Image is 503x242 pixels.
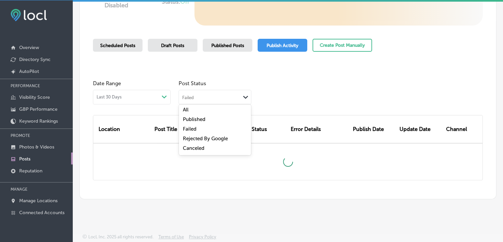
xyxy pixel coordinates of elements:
div: Failed [182,94,194,100]
span: Draft Posts [161,43,184,48]
p: Keyword Rankings [19,118,58,124]
div: Domain Overview [25,39,59,43]
label: Failed [183,126,196,132]
img: fda3e92497d09a02dc62c9cd864e3231.png [11,9,47,21]
p: Overview [19,45,39,50]
div: Error Details [288,115,350,143]
p: Directory Sync [19,57,51,62]
div: Location [93,115,152,143]
img: website_grey.svg [11,17,16,23]
label: Canceled [183,145,204,151]
p: Photos & Videos [19,144,54,150]
span: Scheduled Posts [100,43,135,48]
div: Domain: [DOMAIN_NAME] [17,17,73,23]
label: All [183,107,189,113]
div: Update Date [397,115,443,143]
span: Last 30 Days [97,94,122,100]
p: AutoPilot [19,69,39,74]
img: logo_orange.svg [11,11,16,16]
p: Visibility Score [19,94,50,100]
div: Publish Date [350,115,397,143]
p: Manage Locations [19,198,58,204]
label: Rejected By Google [183,136,228,142]
div: v 4.0.24 [19,11,32,16]
p: Reputation [19,168,42,174]
p: GBP Performance [19,106,58,112]
div: Keywords by Traffic [73,39,111,43]
button: Create Post Manually [313,39,372,52]
label: Published [183,116,205,122]
span: Published Posts [211,43,244,48]
p: Connected Accounts [19,210,64,215]
div: Status [249,115,288,143]
div: Post Title [152,115,210,143]
p: Posts [19,156,30,162]
label: Date Range [93,80,121,87]
img: tab_domain_overview_orange.svg [18,38,23,44]
div: Channel [443,115,479,143]
p: Locl, Inc. 2025 all rights reserved. [88,234,153,239]
img: tab_keywords_by_traffic_grey.svg [66,38,71,44]
span: Post Status [179,80,251,87]
span: Publish Activity [267,43,298,48]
